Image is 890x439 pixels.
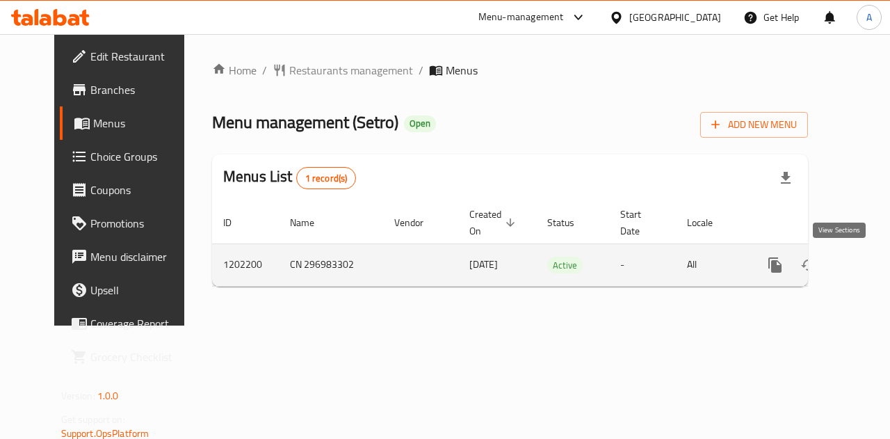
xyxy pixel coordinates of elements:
[609,244,676,286] td: -
[404,118,436,129] span: Open
[90,182,192,198] span: Coupons
[90,215,192,232] span: Promotions
[60,273,203,307] a: Upsell
[60,173,203,207] a: Coupons
[60,40,203,73] a: Edit Restaurant
[212,62,808,79] nav: breadcrumb
[792,248,825,282] button: Change Status
[90,48,192,65] span: Edit Restaurant
[223,214,250,231] span: ID
[446,62,478,79] span: Menus
[60,307,203,340] a: Coverage Report
[289,62,413,79] span: Restaurants management
[90,349,192,365] span: Grocery Checklist
[60,73,203,106] a: Branches
[212,62,257,79] a: Home
[547,214,592,231] span: Status
[620,206,659,239] span: Start Date
[223,166,356,189] h2: Menus List
[60,207,203,240] a: Promotions
[676,244,747,286] td: All
[61,410,125,429] span: Get support on:
[60,140,203,173] a: Choice Groups
[90,148,192,165] span: Choice Groups
[394,214,442,231] span: Vendor
[60,106,203,140] a: Menus
[404,115,436,132] div: Open
[866,10,872,25] span: A
[93,115,192,131] span: Menus
[97,387,119,405] span: 1.0.0
[90,282,192,298] span: Upsell
[212,106,398,138] span: Menu management ( Setro )
[262,62,267,79] li: /
[297,172,356,185] span: 1 record(s)
[60,340,203,374] a: Grocery Checklist
[60,240,203,273] a: Menu disclaimer
[290,214,332,231] span: Name
[478,9,564,26] div: Menu-management
[469,255,498,273] span: [DATE]
[711,116,797,134] span: Add New Menu
[90,81,192,98] span: Branches
[419,62,423,79] li: /
[759,248,792,282] button: more
[700,112,808,138] button: Add New Menu
[629,10,721,25] div: [GEOGRAPHIC_DATA]
[273,62,413,79] a: Restaurants management
[90,315,192,332] span: Coverage Report
[212,244,279,286] td: 1202200
[279,244,383,286] td: CN 296983302
[547,257,583,273] span: Active
[296,167,357,189] div: Total records count
[90,248,192,265] span: Menu disclaimer
[687,214,731,231] span: Locale
[769,161,802,195] div: Export file
[469,206,519,239] span: Created On
[61,387,95,405] span: Version:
